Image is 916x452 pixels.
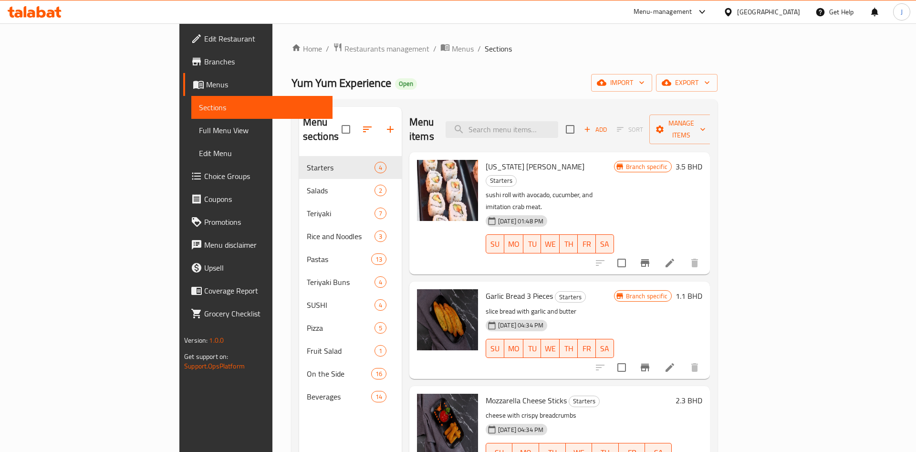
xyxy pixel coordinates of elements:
span: Menus [452,43,474,54]
div: Salads [307,185,375,196]
span: [DATE] 01:48 PM [494,217,547,226]
span: 2 [375,186,386,195]
span: Promotions [204,216,325,228]
button: delete [683,356,706,379]
div: Salads2 [299,179,402,202]
div: Starters [555,291,586,303]
span: 4 [375,278,386,287]
span: Select all sections [336,119,356,139]
a: Branches [183,50,333,73]
span: SUSHI [307,299,375,311]
span: Choice Groups [204,170,325,182]
div: items [375,162,386,173]
p: cheese with crispy breadcrumbs [486,410,672,421]
button: SU [486,234,504,253]
span: Beverages [307,391,371,402]
a: Coverage Report [183,279,333,302]
a: Full Menu View [191,119,333,142]
input: search [446,121,558,138]
span: FR [582,342,592,356]
span: Rice and Noodles [307,231,375,242]
a: Choice Groups [183,165,333,188]
span: Add [583,124,608,135]
div: items [375,231,386,242]
a: Upsell [183,256,333,279]
div: items [375,322,386,334]
span: FR [582,237,592,251]
span: 13 [372,255,386,264]
div: On the Side16 [299,362,402,385]
span: Coupons [204,193,325,205]
button: TH [560,339,578,358]
span: Sections [485,43,512,54]
span: import [599,77,645,89]
nav: breadcrumb [291,42,718,55]
div: SUSHI4 [299,294,402,316]
a: Promotions [183,210,333,233]
span: Pizza [307,322,375,334]
span: 4 [375,163,386,172]
span: Pastas [307,253,371,265]
p: sushi roll with avocado, cucumber, and imitation crab meat. [486,189,614,213]
span: On the Side [307,368,371,379]
button: SA [596,339,614,358]
span: Starters [555,292,585,303]
span: [DATE] 04:34 PM [494,321,547,330]
span: Garlic Bread 3 Pieces [486,289,553,303]
span: SU [490,342,500,356]
span: Teriyaki [307,208,375,219]
button: FR [578,339,596,358]
h6: 2.3 BHD [676,394,702,407]
a: Grocery Checklist [183,302,333,325]
div: Rice and Noodles3 [299,225,402,248]
span: [US_STATE] [PERSON_NAME] [486,159,584,174]
a: Edit menu item [664,257,676,269]
span: Branch specific [622,292,671,301]
h2: Menu items [409,115,434,144]
span: 5 [375,324,386,333]
a: Menus [183,73,333,96]
button: import [591,74,652,92]
span: export [664,77,710,89]
span: Coverage Report [204,285,325,296]
span: Branch specific [622,162,671,171]
span: SA [600,342,610,356]
div: items [375,299,386,311]
button: TU [523,339,541,358]
nav: Menu sections [299,152,402,412]
span: Edit Restaurant [204,33,325,44]
span: Teriyaki Buns [307,276,375,288]
span: Starters [569,396,599,407]
span: Full Menu View [199,125,325,136]
div: Teriyaki7 [299,202,402,225]
p: slice bread with garlic and butter [486,305,614,317]
span: Select to update [612,253,632,273]
button: TU [523,234,541,253]
a: Sections [191,96,333,119]
div: items [371,368,386,379]
span: Manage items [657,117,706,141]
span: 3 [375,232,386,241]
div: Beverages14 [299,385,402,408]
span: Sections [199,102,325,113]
span: Add item [580,122,611,137]
span: Fruit Salad [307,345,375,357]
span: J [901,7,903,17]
span: Grocery Checklist [204,308,325,319]
span: Open [395,80,417,88]
a: Menu disclaimer [183,233,333,256]
a: Restaurants management [333,42,429,55]
button: TH [560,234,578,253]
span: Select section first [611,122,649,137]
span: 1.0.0 [209,334,224,347]
li: / [478,43,481,54]
div: items [371,391,386,402]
